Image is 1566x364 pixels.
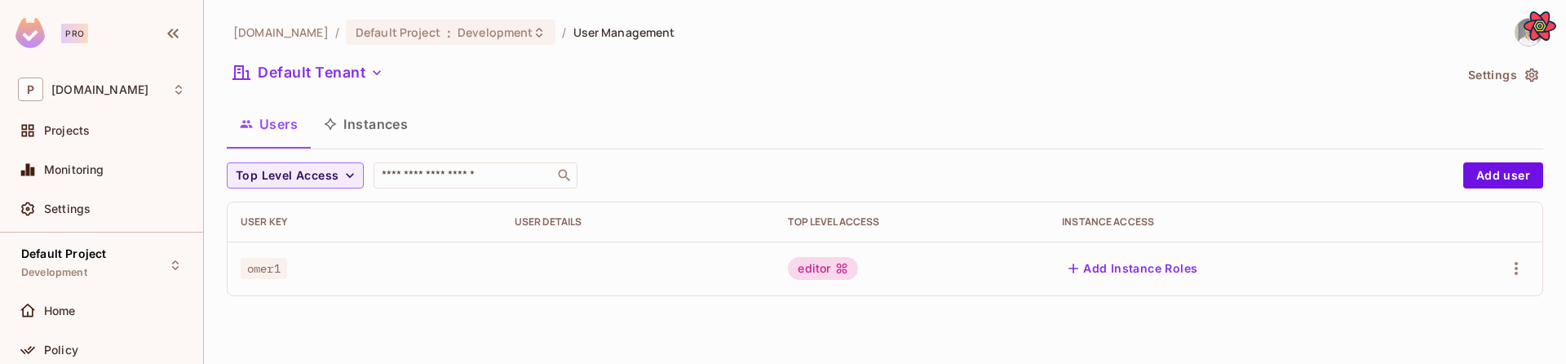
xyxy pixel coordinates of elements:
span: Top Level Access [236,166,338,186]
button: Instances [311,104,421,144]
button: Settings [1462,62,1543,88]
div: editor [788,257,858,280]
button: Add Instance Roles [1062,255,1204,282]
img: Omer Zuarets [1515,19,1542,46]
li: / [562,24,566,40]
button: Open React Query Devtools [1524,10,1556,42]
span: Workspace: permit.io [51,83,148,96]
span: : [446,26,452,39]
span: Development [21,266,87,279]
span: Projects [44,124,90,137]
div: User Details [515,215,763,229]
span: Default Project [356,24,440,40]
button: Users [227,104,311,144]
span: omer1 [241,258,287,279]
span: Policy [44,344,78,357]
span: the active workspace [233,24,329,40]
li: / [335,24,339,40]
button: Default Tenant [227,60,390,86]
button: Top Level Access [227,162,364,189]
span: User Management [573,24,675,40]
img: SReyMgAAAABJRU5ErkJggg== [15,18,45,48]
div: User Key [241,215,489,229]
span: Home [44,304,76,317]
span: Monitoring [44,163,104,176]
span: Settings [44,202,91,215]
span: Development [458,24,533,40]
div: Pro [61,24,88,43]
div: Instance Access [1062,215,1413,229]
button: Add user [1463,162,1543,189]
div: Top Level Access [788,215,1036,229]
span: P [18,78,43,101]
span: Default Project [21,247,106,260]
